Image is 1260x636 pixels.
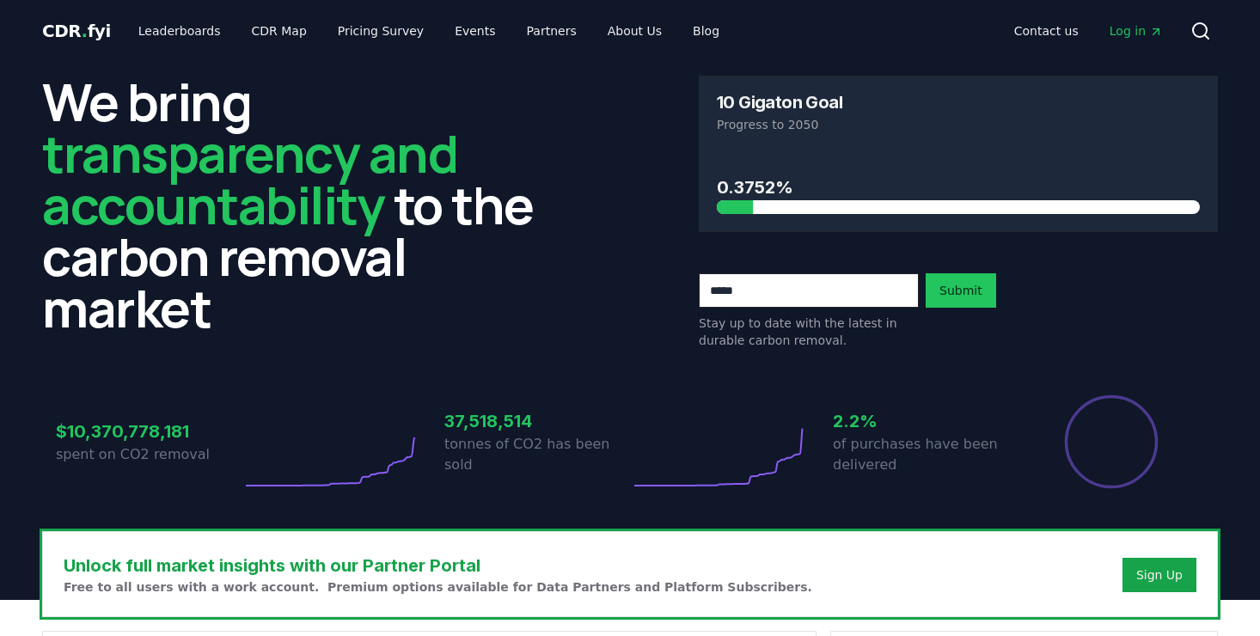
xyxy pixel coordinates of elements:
[42,118,457,240] span: transparency and accountability
[125,15,733,46] nav: Main
[1096,15,1177,46] a: Log in
[64,578,812,596] p: Free to all users with a work account. Premium options available for Data Partners and Platform S...
[926,273,996,308] button: Submit
[238,15,321,46] a: CDR Map
[42,19,111,43] a: CDR.fyi
[699,315,919,349] p: Stay up to date with the latest in durable carbon removal.
[717,174,1200,200] h3: 0.3752%
[833,434,1018,475] p: of purchases have been delivered
[1000,15,1177,46] nav: Main
[444,408,630,434] h3: 37,518,514
[64,553,812,578] h3: Unlock full market insights with our Partner Portal
[56,444,242,465] p: spent on CO2 removal
[513,15,590,46] a: Partners
[1122,558,1196,592] button: Sign Up
[42,21,111,41] span: CDR fyi
[1110,22,1163,40] span: Log in
[594,15,676,46] a: About Us
[1063,394,1159,490] div: Percentage of sales delivered
[42,76,561,333] h2: We bring to the carbon removal market
[82,21,88,41] span: .
[56,419,242,444] h3: $10,370,778,181
[1000,15,1092,46] a: Contact us
[679,15,733,46] a: Blog
[324,15,437,46] a: Pricing Survey
[717,94,842,111] h3: 10 Gigaton Goal
[441,15,509,46] a: Events
[1136,566,1183,584] a: Sign Up
[125,15,235,46] a: Leaderboards
[444,434,630,475] p: tonnes of CO2 has been sold
[833,408,1018,434] h3: 2.2%
[717,116,1200,133] p: Progress to 2050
